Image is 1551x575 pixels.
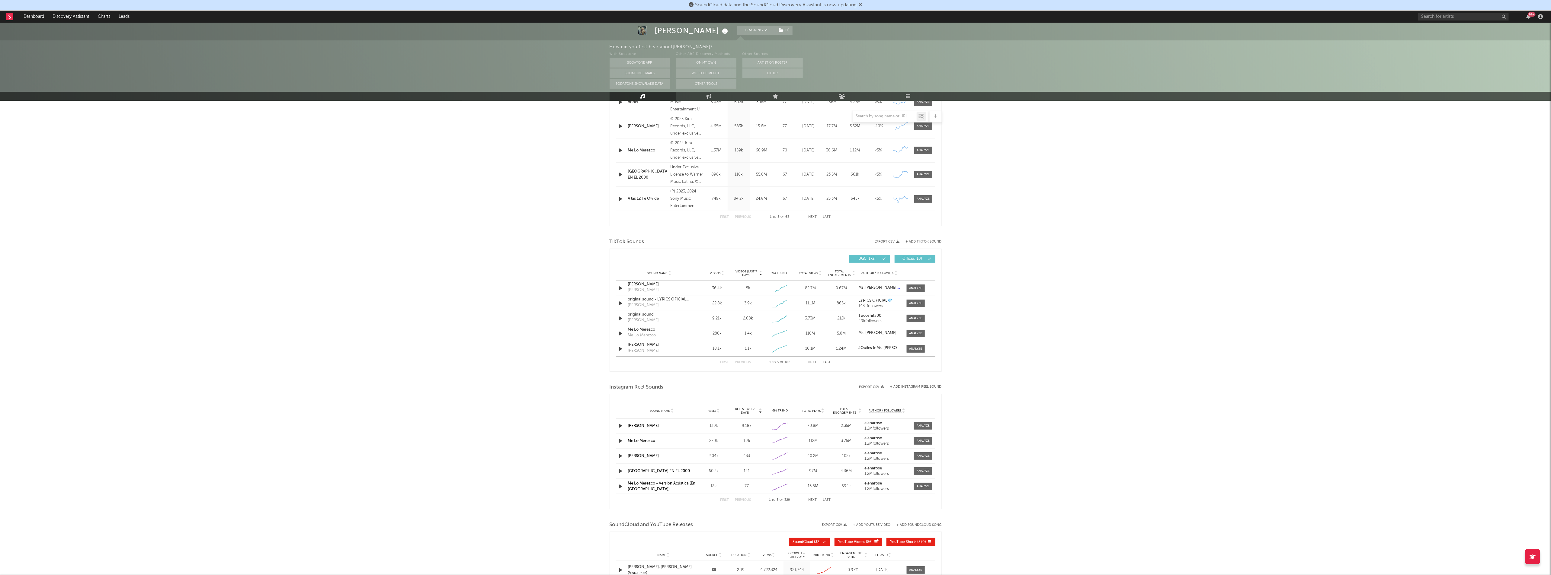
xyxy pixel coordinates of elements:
[780,499,784,501] span: of
[796,346,824,352] div: 16.1M
[868,123,889,129] div: ~ 10 %
[858,346,915,350] strong: JQuiles & Ms. [PERSON_NAME]
[847,523,891,527] div: + Add YouTube Video
[864,436,882,440] strong: elenarose
[732,423,762,429] div: 9.18k
[859,3,862,8] span: Dismiss
[864,457,910,461] div: 1.2M followers
[864,472,910,476] div: 1.2M followers
[707,123,726,129] div: 4.65M
[793,540,813,544] span: SoundCloud
[900,240,942,243] button: + Add TikTok Sound
[670,164,703,186] div: Under Exclusive License to Warner Music Latina, © 2023 Kira Records, LLC
[839,567,867,573] div: 0.97 %
[765,408,795,413] div: 6M Trend
[729,148,749,154] div: 159k
[763,553,771,557] span: Views
[94,11,114,23] a: Charts
[628,169,668,180] a: [GEOGRAPHIC_DATA] EN EL 2000
[670,188,703,210] div: (P) 2023, 2024 Sony Music Entertainment México, S.A. de C.V.
[655,26,730,36] div: [PERSON_NAME]
[703,316,731,322] div: 9.21k
[1528,12,1536,17] div: 99 +
[729,123,749,129] div: 583k
[703,300,731,307] div: 22.8k
[827,285,855,291] div: 9.67M
[822,172,842,178] div: 23.5M
[676,51,736,58] div: Other A&R Discovery Methods
[827,300,855,307] div: 865k
[670,140,703,161] div: © 2024 Kira Records, LLC, under exclusive license to Warner Music Latina Inc.
[831,438,861,444] div: 3.75M
[628,327,691,333] a: Me Lo Merezco
[775,26,793,35] button: (1)
[745,331,752,337] div: 1.4k
[822,123,842,129] div: 17.7M
[710,272,721,275] span: Videos
[906,240,942,243] button: + Add TikTok Sound
[699,453,729,459] div: 2.04k
[809,498,817,502] button: Next
[788,551,802,555] p: Growth
[628,196,668,202] a: A las 12 Te Olvidé
[884,385,942,389] div: + Add Instagram Reel Sound
[831,453,861,459] div: 102k
[742,51,803,58] div: Other Sources
[628,148,668,154] div: Me Lo Merezco
[707,172,726,178] div: 898k
[859,385,884,389] button: Export CSV
[864,466,882,470] strong: elenarose
[650,409,670,413] span: Sound Name
[899,257,926,261] span: Official ( 10 )
[864,451,882,455] strong: elenarose
[858,286,900,290] a: Ms. [PERSON_NAME] & JQuiles
[745,346,751,352] div: 1.1k
[676,68,736,78] button: Word Of Mouth
[670,116,703,137] div: © 2025 Kira Records, LLC, under exclusive license to Warner Music Latina Inc.
[744,300,752,307] div: 3.9k
[707,148,726,154] div: 1.37M
[845,123,865,129] div: 3.52M
[839,551,864,559] span: Engagement Ratio
[699,438,729,444] div: 270k
[628,287,659,293] div: [PERSON_NAME]
[610,51,670,58] div: With Sodatone
[809,361,817,364] button: Next
[845,148,865,154] div: 1.12M
[628,302,659,308] div: [PERSON_NAME]
[752,99,771,105] div: 306M
[897,523,942,527] button: + Add SoundCloud Song
[873,553,888,557] span: Released
[796,316,824,322] div: 3.73M
[853,114,917,119] input: Search by song name or URL
[831,407,858,415] span: Total Engagements
[774,123,796,129] div: 77
[742,58,803,68] button: Artist on Roster
[864,481,882,485] strong: elenarose
[676,58,736,68] button: On My Own
[799,172,819,178] div: [DATE]
[799,148,819,154] div: [DATE]
[699,423,729,429] div: 139k
[772,499,776,501] span: to
[823,498,831,502] button: Last
[628,469,690,473] a: [GEOGRAPHIC_DATA] EN EL 2000
[858,299,892,303] strong: LYRICS OFICIAL💎
[774,99,796,105] div: 77
[858,331,896,335] strong: Ms. [PERSON_NAME]
[735,215,751,219] button: Previous
[737,26,775,35] button: Tracking
[849,255,890,263] button: UGC(172)
[890,385,942,389] button: + Add Instagram Reel Sound
[628,481,696,491] a: Me Lo Merezco - Versión Acústica (En [GEOGRAPHIC_DATA])
[628,281,691,287] a: [PERSON_NAME]
[732,453,762,459] div: 433
[845,99,865,105] div: 4.77M
[628,312,691,318] a: original sound
[628,123,668,129] div: [PERSON_NAME]
[827,316,855,322] div: 212k
[752,196,771,202] div: 24.8M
